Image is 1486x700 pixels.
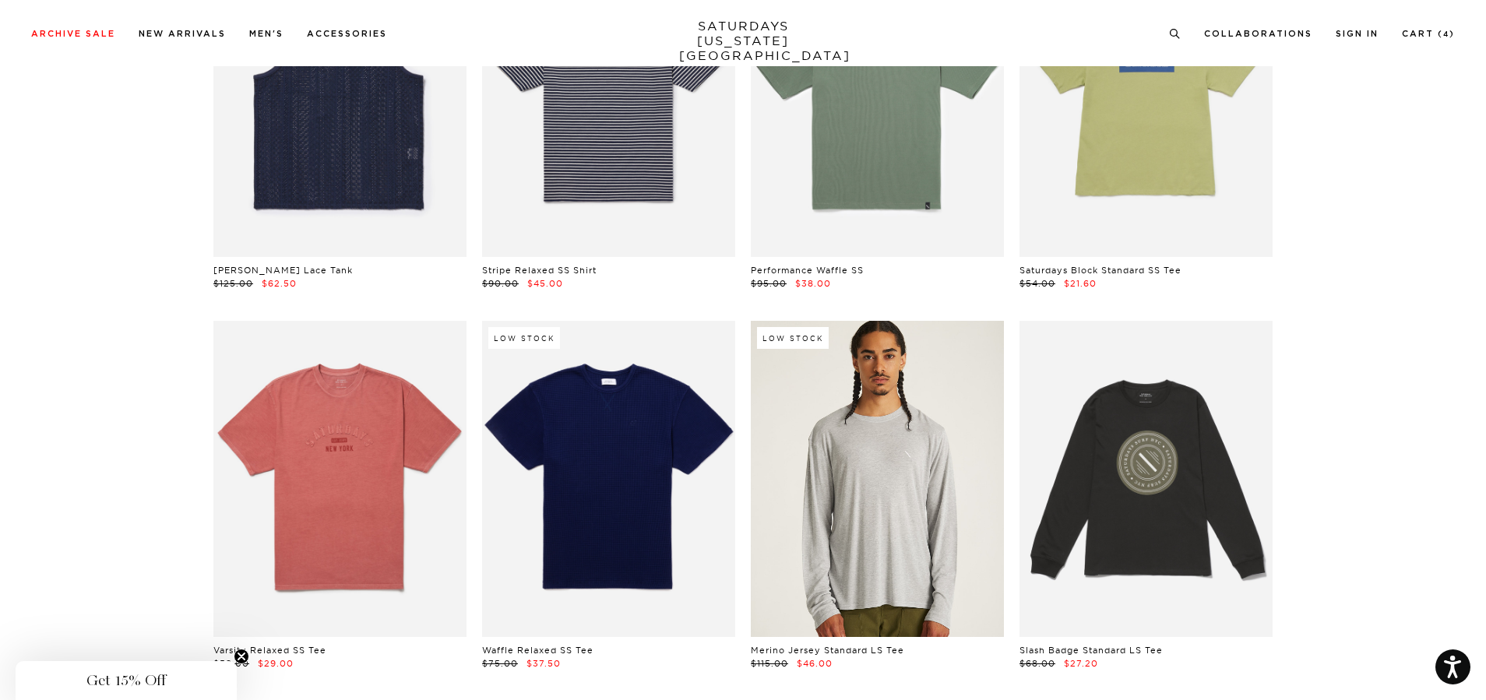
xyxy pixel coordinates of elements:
[249,30,283,38] a: Men's
[482,645,593,656] a: Waffle Relaxed SS Tee
[213,645,326,656] a: Varsity Relaxed SS Tee
[262,278,297,289] span: $62.50
[234,649,249,664] button: Close teaser
[1336,30,1379,38] a: Sign In
[488,327,560,349] div: Low Stock
[1019,278,1055,289] span: $54.00
[751,278,787,289] span: $95.00
[1019,645,1163,656] a: Slash Badge Standard LS Tee
[1064,658,1098,669] span: $27.20
[526,658,561,669] span: $37.50
[307,30,387,38] a: Accessories
[258,658,294,669] span: $29.00
[213,278,253,289] span: $125.00
[482,278,519,289] span: $90.00
[527,278,563,289] span: $45.00
[679,19,808,63] a: SATURDAYS[US_STATE][GEOGRAPHIC_DATA]
[31,30,115,38] a: Archive Sale
[139,30,226,38] a: New Arrivals
[797,658,833,669] span: $46.00
[1204,30,1312,38] a: Collaborations
[213,658,249,669] span: $58.00
[482,265,597,276] a: Stripe Relaxed SS Shirt
[1443,31,1449,38] small: 4
[86,671,166,690] span: Get 15% Off
[751,658,788,669] span: $115.00
[1402,30,1455,38] a: Cart (4)
[1019,658,1055,669] span: $68.00
[1019,265,1181,276] a: Saturdays Block Standard SS Tee
[482,658,518,669] span: $75.00
[1064,278,1097,289] span: $21.60
[757,327,829,349] div: Low Stock
[751,265,864,276] a: Performance Waffle SS
[16,661,237,700] div: Get 15% OffClose teaser
[795,278,831,289] span: $38.00
[213,265,353,276] a: [PERSON_NAME] Lace Tank
[751,645,904,656] a: Merino Jersey Standard LS Tee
